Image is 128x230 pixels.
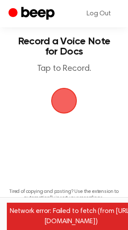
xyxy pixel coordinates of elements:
p: Tap to Record. [15,64,113,74]
span: Contact us [5,210,123,225]
p: Tired of copying and pasting? Use the extension to automatically insert your recordings. [7,189,121,201]
a: Log Out [78,3,119,24]
h1: Record a Voice Note for Docs [15,36,113,57]
img: Beep Logo [51,88,77,114]
a: Beep [9,6,57,22]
